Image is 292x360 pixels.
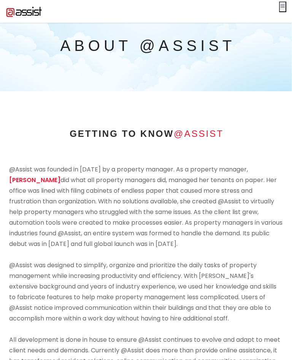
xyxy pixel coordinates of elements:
strong: Getting to know [70,128,224,139]
img: Atassist Logo [6,6,42,17]
h2: About @Assist [9,36,287,55]
a: [PERSON_NAME] [9,176,60,184]
span: @Assist [174,128,224,139]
